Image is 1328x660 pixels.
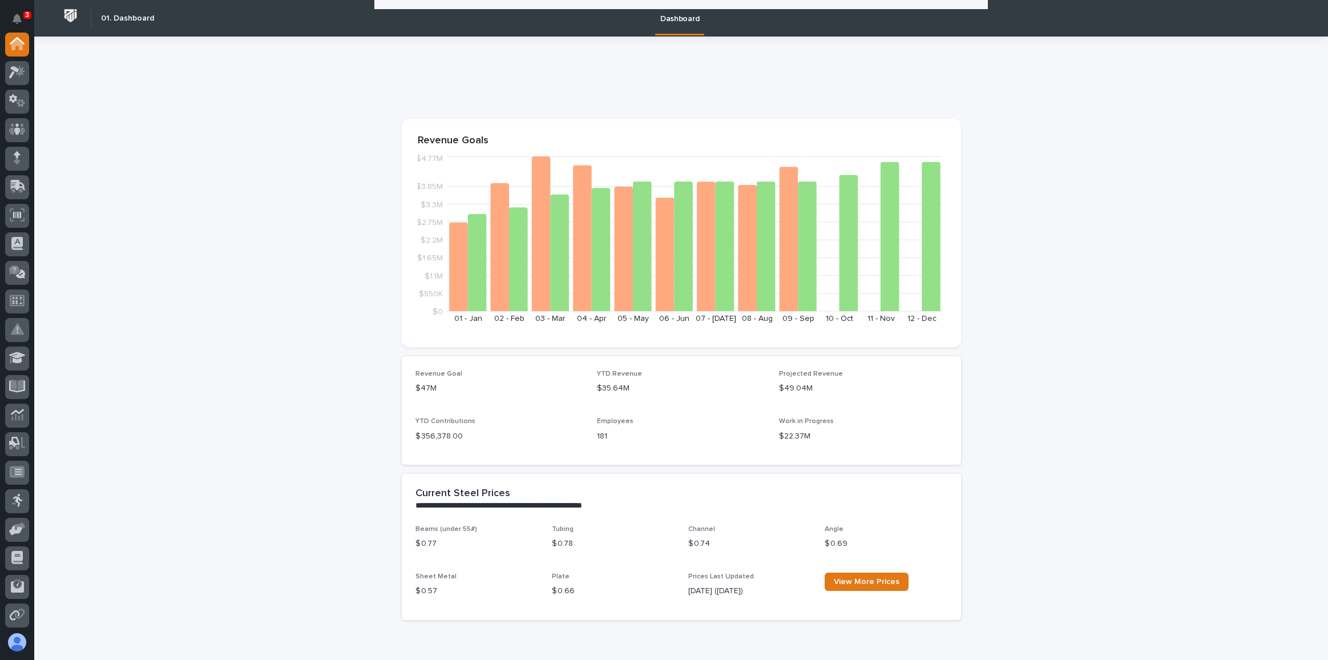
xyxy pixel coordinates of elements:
img: Workspace Logo [60,5,81,26]
text: 05 - May [617,315,649,323]
p: $ 0.69 [825,538,947,550]
text: 04 - Apr [577,315,607,323]
span: Revenue Goal [415,371,462,377]
p: Revenue Goals [418,135,945,147]
span: Channel [688,526,715,533]
p: $ 0.74 [688,538,811,550]
text: 10 - Oct [826,315,853,323]
span: Employees [597,418,633,425]
span: Sheet Metal [415,573,457,580]
span: Plate [552,573,570,580]
span: YTD Revenue [597,371,642,377]
p: $ 0.78 [552,538,675,550]
p: $22.37M [779,430,947,442]
tspan: $1.1M [425,272,443,280]
h2: Current Steel Prices [415,488,510,500]
tspan: $0 [433,308,443,316]
button: Notifications [5,7,29,31]
text: 09 - Sep [782,315,814,323]
p: 3 [25,11,29,19]
span: Beams (under 55#) [415,526,477,533]
p: $ 0.57 [415,585,538,597]
tspan: $4.77M [416,155,443,163]
tspan: $2.75M [417,219,443,227]
text: 06 - Jun [659,315,689,323]
tspan: $1.65M [417,255,443,263]
text: 12 - Dec [907,315,937,323]
text: 03 - Mar [535,315,566,323]
text: 07 - [DATE] [695,315,736,323]
tspan: $3.85M [416,183,443,191]
p: 181 [597,430,765,442]
p: $ 356,378.00 [415,430,584,442]
text: 11 - Nov [867,315,894,323]
span: YTD Contributions [415,418,475,425]
span: Projected Revenue [779,371,843,377]
text: 02 - Feb [494,315,524,323]
text: 08 - Aug [741,315,772,323]
p: $35.64M [597,383,765,395]
tspan: $550K [419,290,443,298]
p: $47M [415,383,584,395]
span: Work in Progress [779,418,834,425]
a: View More Prices [825,573,909,591]
tspan: $3.3M [421,201,443,209]
span: Prices Last Updated [688,573,754,580]
text: 01 - Jan [454,315,482,323]
p: $ 0.66 [552,585,675,597]
p: $49.04M [779,383,947,395]
h2: 01. Dashboard [101,14,154,23]
span: View More Prices [834,578,899,586]
span: Tubing [552,526,574,533]
tspan: $2.2M [421,236,443,244]
span: Angle [825,526,843,533]
div: Notifications3 [14,14,29,32]
p: [DATE] ([DATE]) [688,585,811,597]
p: $ 0.77 [415,538,538,550]
button: users-avatar [5,630,29,654]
